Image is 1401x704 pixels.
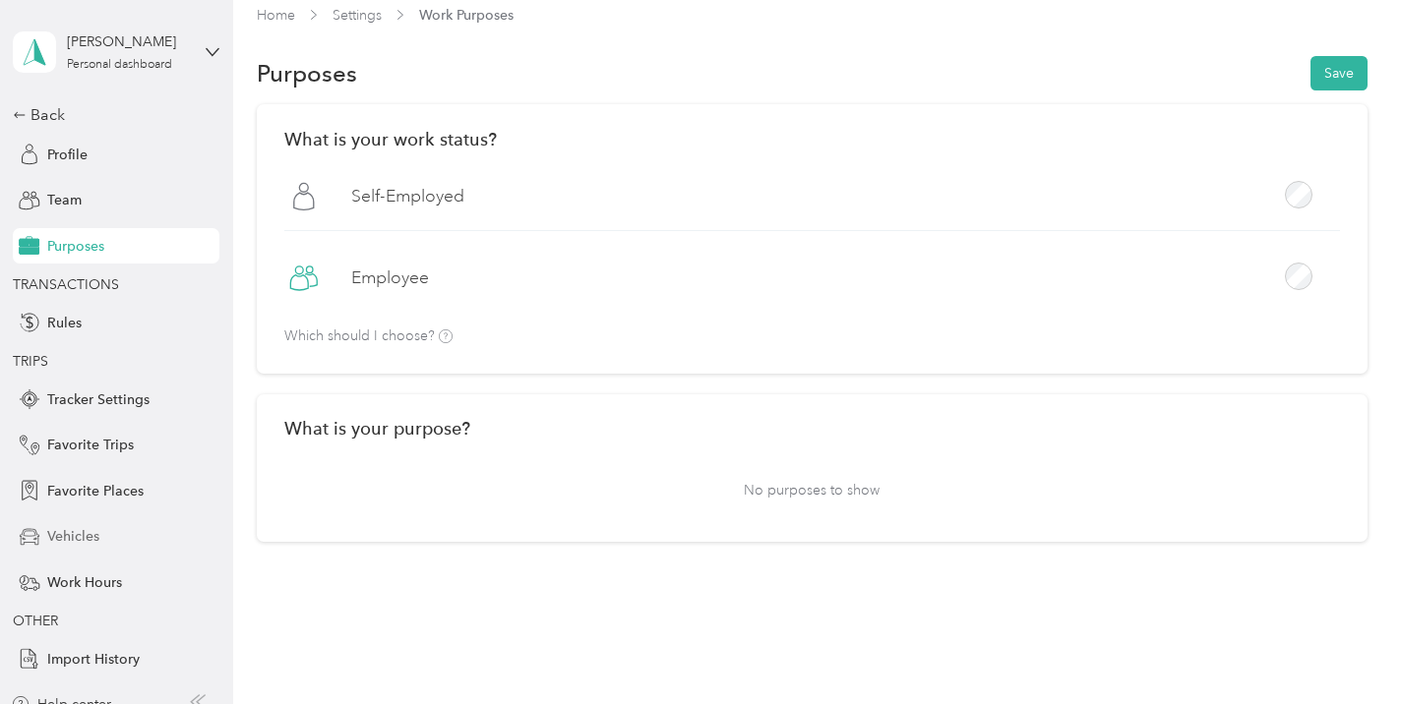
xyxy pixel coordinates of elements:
span: Tracker Settings [47,389,150,410]
button: Save [1310,56,1368,90]
span: Team [47,190,82,210]
span: Import History [47,649,140,670]
span: Favorite Trips [47,435,134,455]
span: Favorite Places [47,481,144,501]
a: Home [257,7,295,24]
iframe: Everlance-gr Chat Button Frame [1291,594,1401,704]
h2: What is your purpose? [284,418,1339,439]
label: Employee [351,265,429,290]
label: Self-Employed [351,184,464,208]
span: Work Hours [47,572,122,593]
span: Work Purposes [419,5,514,26]
span: Purposes [47,236,104,257]
span: TRIPS [13,353,48,370]
div: [PERSON_NAME] [67,31,190,52]
a: Settings [333,7,382,24]
p: Which should I choose? [284,329,453,344]
span: Rules [47,313,82,333]
h2: What is your work status? [284,129,1339,149]
span: TRANSACTIONS [13,276,119,293]
h1: Purposes [257,63,357,84]
span: Vehicles [47,526,99,547]
div: Back [13,103,210,127]
p: No purposes to show [284,466,1339,514]
span: Profile [47,145,88,165]
span: OTHER [13,613,58,629]
div: Personal dashboard [67,59,172,71]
